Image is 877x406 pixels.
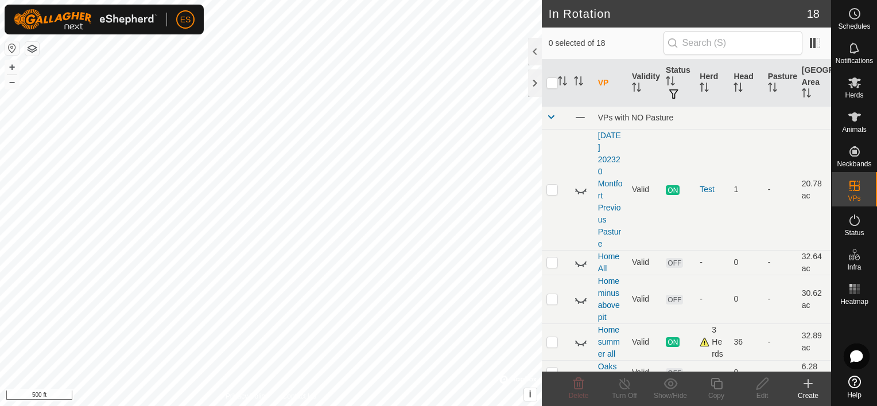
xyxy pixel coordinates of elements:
th: Status [661,60,695,107]
button: + [5,60,19,74]
div: Create [785,391,831,401]
th: Herd [695,60,729,107]
span: Help [847,392,862,399]
td: Valid [627,129,661,250]
p-sorticon: Activate to sort [558,78,567,87]
span: Status [844,229,864,236]
a: Contact Us [282,391,316,401]
th: Pasture [763,60,797,107]
a: Help [832,371,877,403]
p-sorticon: Activate to sort [632,84,641,93]
span: ES [180,14,191,26]
img: Gallagher Logo [14,9,157,30]
th: [GEOGRAPHIC_DATA] Area [797,60,831,107]
span: VPs [848,195,860,202]
a: Privacy Policy [226,391,269,401]
p-sorticon: Activate to sort [734,84,743,93]
td: Valid [627,250,661,275]
td: - [763,129,797,250]
a: Home All [598,252,619,273]
div: - [700,366,724,378]
td: 6.28 ac [797,360,831,385]
td: 32.89 ac [797,323,831,360]
td: - [763,250,797,275]
span: Schedules [838,23,870,30]
span: 18 [807,5,820,22]
span: Animals [842,126,867,133]
td: 30.62 ac [797,275,831,323]
p-sorticon: Activate to sort [768,84,777,93]
button: – [5,75,19,89]
div: Edit [739,391,785,401]
span: ON [666,185,680,195]
span: i [529,389,531,399]
span: OFF [666,258,683,268]
td: Valid [627,275,661,323]
td: - [763,323,797,360]
a: [DATE] 202320 Montfort Previous Pasture [598,131,623,248]
div: VPs with NO Pasture [598,113,826,122]
div: - [700,293,724,305]
span: Infra [847,264,861,271]
th: Head [729,60,763,107]
div: Turn Off [602,391,647,401]
p-sorticon: Activate to sort [802,90,811,99]
p-sorticon: Activate to sort [666,78,675,87]
span: OFF [666,295,683,304]
div: 3 Herds [700,324,724,360]
button: Map Layers [25,42,39,56]
td: 32.64 ac [797,250,831,275]
td: 20.78 ac [797,129,831,250]
th: Validity [627,60,661,107]
button: i [524,388,537,401]
button: Reset Map [5,41,19,55]
span: 0 selected of 18 [549,37,663,49]
a: Oaks (All) [598,362,617,383]
td: 0 [729,360,763,385]
td: - [763,275,797,323]
span: Neckbands [837,161,871,167]
p-sorticon: Activate to sort [700,84,709,93]
span: Heatmap [840,298,868,305]
span: ON [666,337,680,347]
span: Herds [845,92,863,99]
input: Search (S) [663,31,802,55]
td: 0 [729,275,763,323]
td: Valid [627,323,661,360]
p-sorticon: Activate to sort [574,78,583,87]
a: Home summer all [598,325,620,358]
div: Test [700,184,724,196]
div: - [700,256,724,268]
h2: In Rotation [549,7,807,21]
span: OFF [666,368,683,378]
th: VP [593,60,627,107]
td: Valid [627,360,661,385]
span: Notifications [836,57,873,64]
td: 36 [729,323,763,360]
td: 0 [729,250,763,275]
td: 1 [729,129,763,250]
div: Show/Hide [647,391,693,401]
div: Copy [693,391,739,401]
span: Delete [569,392,589,400]
a: Home minus above pit [598,276,620,322]
td: - [763,360,797,385]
